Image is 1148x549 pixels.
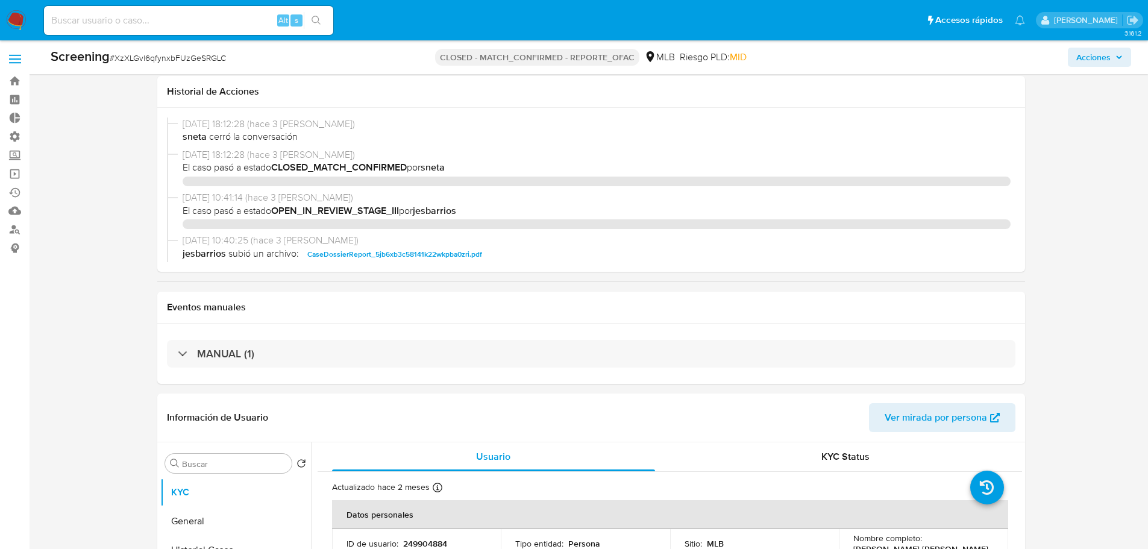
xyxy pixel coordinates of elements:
div: MANUAL (1) [167,340,1015,368]
span: KYC Status [821,450,870,463]
p: Actualizado hace 2 meses [332,482,430,493]
h1: Eventos manuales [167,301,1015,313]
span: Ver mirada por persona [885,403,987,432]
p: 249904884 [403,538,447,549]
button: Ver mirada por persona [869,403,1015,432]
button: KYC [160,478,311,507]
button: General [160,507,311,536]
h1: Información de Usuario [167,412,268,424]
span: MID [730,50,747,64]
span: Accesos rápidos [935,14,1003,27]
button: Volver al orden por defecto [296,459,306,472]
button: Acciones [1068,48,1131,67]
span: Usuario [476,450,510,463]
input: Buscar usuario o caso... [44,13,333,28]
span: Alt [278,14,288,26]
button: search-icon [304,12,328,29]
p: Sitio : [685,538,702,549]
a: Salir [1126,14,1139,27]
input: Buscar [182,459,287,469]
p: nicolas.tyrkiel@mercadolibre.com [1054,14,1122,26]
span: Acciones [1076,48,1111,67]
p: MLB [707,538,724,549]
b: Screening [51,46,110,66]
span: s [295,14,298,26]
p: Persona [568,538,600,549]
p: ID de usuario : [347,538,398,549]
span: # XzXLGvl6qfynxbFUzGeSRGLC [110,52,226,64]
p: Tipo entidad : [515,538,563,549]
h3: MANUAL (1) [197,347,254,360]
span: Riesgo PLD: [680,51,747,64]
a: Notificaciones [1015,15,1025,25]
button: Buscar [170,459,180,468]
p: Nombre completo : [853,533,922,544]
div: MLB [644,51,675,64]
p: CLOSED - MATCH_CONFIRMED - REPORTE_OFAC [435,49,639,66]
th: Datos personales [332,500,1008,529]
